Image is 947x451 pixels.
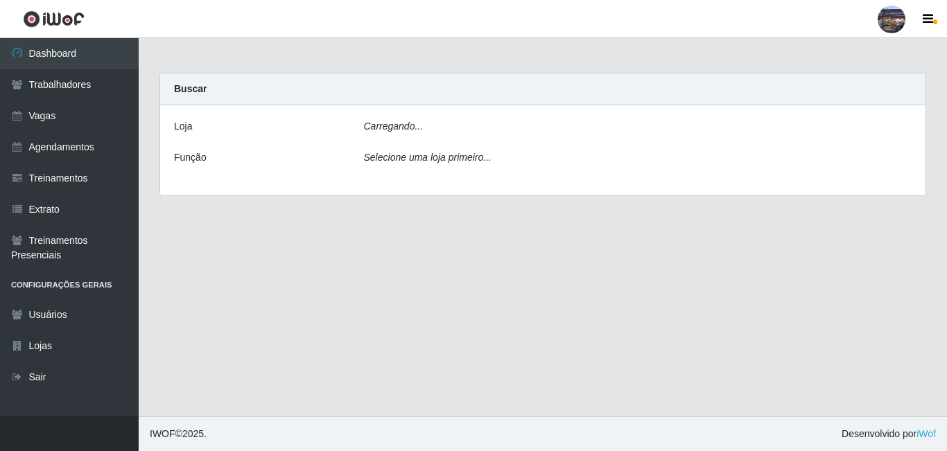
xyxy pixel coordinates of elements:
span: IWOF [150,428,175,439]
img: CoreUI Logo [23,10,85,28]
i: Carregando... [364,121,424,132]
a: iWof [916,428,936,439]
span: © 2025 . [150,427,207,441]
span: Desenvolvido por [842,427,936,441]
label: Função [174,150,207,165]
strong: Buscar [174,83,207,94]
label: Loja [174,119,192,134]
i: Selecione uma loja primeiro... [364,152,492,163]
